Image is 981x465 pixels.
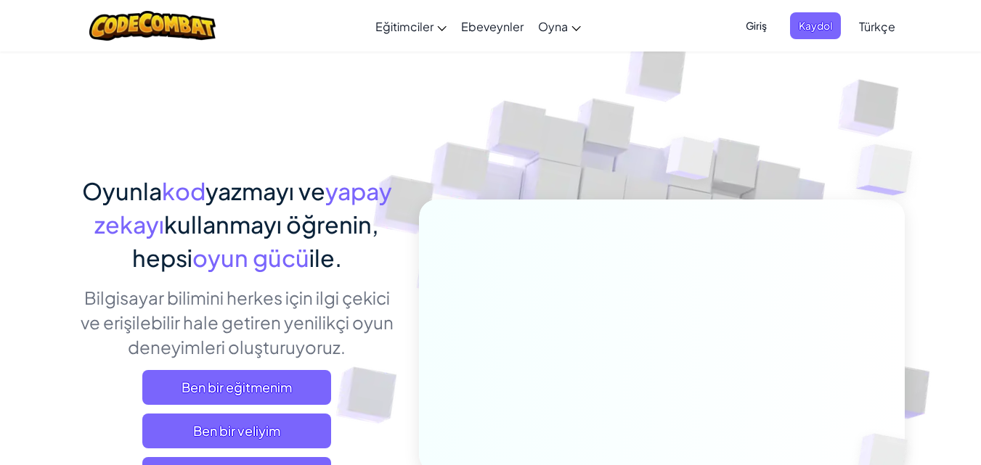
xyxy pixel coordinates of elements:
[132,210,380,272] span: kullanmayı öğrenin, hepsi
[737,12,776,39] button: Giriş
[375,19,433,34] span: Eğitimciler
[852,7,903,46] a: Türkçe
[82,176,162,205] span: Oyunla
[454,7,531,46] a: Ebeveynler
[790,12,841,39] button: Kaydol
[142,413,331,448] a: Ben bir veliyim
[77,285,397,359] p: Bilgisayar bilimini herkes için ilgi çekici ve erişilebilir hale getiren yenilikçi oyun deneyimle...
[859,19,895,34] span: Türkçe
[368,7,454,46] a: Eğitimciler
[538,19,568,34] span: Oyna
[205,176,325,205] span: yazmayı ve
[192,243,309,272] span: oyun gücü
[162,176,205,205] span: kod
[142,370,331,405] a: Ben bir eğitmenim
[827,109,953,231] img: Overlap cubes
[309,243,342,272] span: ile.
[638,108,743,216] img: Overlap cubes
[89,11,216,41] img: CodeCombat logo
[531,7,588,46] a: Oyna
